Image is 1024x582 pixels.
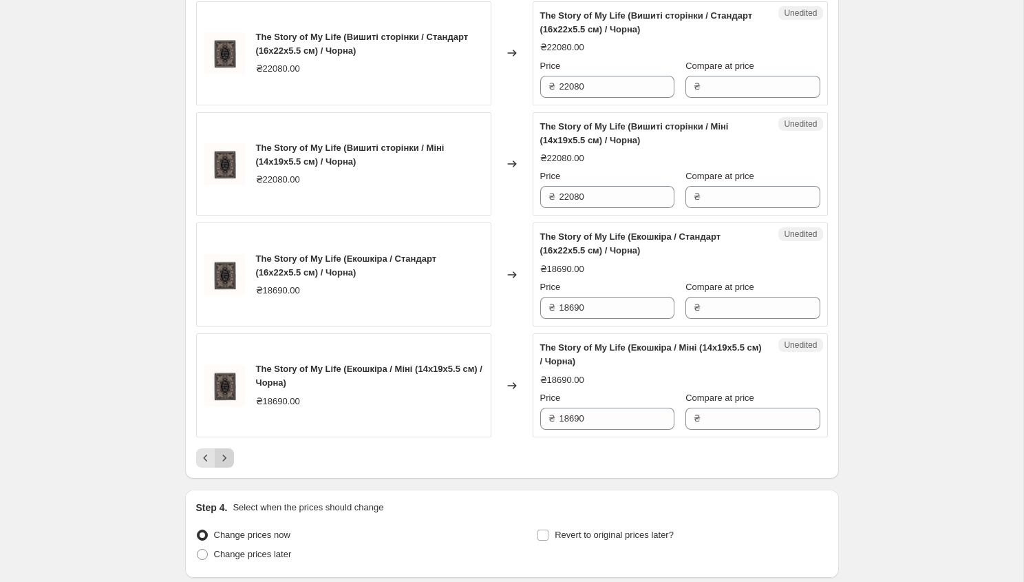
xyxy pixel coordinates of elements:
[256,253,437,278] span: The Story of My Life (Екошкіра / Стандарт (16x22x5.5 см) / Чорна)
[256,63,300,74] span: ₴22080.00
[555,530,674,540] span: Revert to original prices later?
[256,285,300,295] span: ₴18690.00
[540,282,561,292] span: Price
[256,174,300,185] span: ₴22080.00
[540,10,753,34] span: The Story of My Life (Вишиті сторінки / Стандарт (16x22x5.5 см) / Чорна)
[196,448,234,468] nav: Pagination
[214,530,290,540] span: Change prices now
[233,501,383,515] p: Select when the prices should change
[694,413,701,424] span: ₴
[685,171,754,181] span: Compare at price
[196,501,228,515] h2: Step 4.
[196,448,215,468] button: Previous
[540,393,561,403] span: Price
[540,61,561,71] span: Price
[694,191,701,202] span: ₴
[540,153,584,163] span: ₴22080.00
[540,42,584,52] span: ₴22080.00
[540,171,561,181] span: Price
[784,8,817,19] span: Unedited
[204,365,245,406] img: CaptureOneCatalog3862_80x.jpg
[784,229,817,240] span: Unedited
[784,118,817,129] span: Unedited
[256,364,482,388] span: The Story of My Life (Екошкіра / Міні (14x19x5.5 см) / Чорна)
[215,448,234,468] button: Next
[204,143,245,185] img: CaptureOneCatalog3862_80x.jpg
[204,254,245,295] img: CaptureOneCatalog3862_80x.jpg
[694,81,701,92] span: ₴
[548,191,555,202] span: ₴
[548,413,555,424] span: ₴
[540,121,729,145] span: The Story of My Life (Вишиті сторінки / Міні (14x19x5.5 см) / Чорна)
[685,282,754,292] span: Compare at price
[548,81,555,92] span: ₴
[685,393,754,403] span: Compare at price
[256,396,300,406] span: ₴18690.00
[784,340,817,351] span: Unedited
[694,302,701,313] span: ₴
[204,32,245,74] img: CaptureOneCatalog3862_80x.jpg
[256,143,445,167] span: The Story of My Life (Вишиті сторінки / Міні (14x19x5.5 см) / Чорна)
[685,61,754,71] span: Compare at price
[540,231,721,256] span: The Story of My Life (Екошкіра / Стандарт (16x22x5.5 см) / Чорна)
[540,264,584,274] span: ₴18690.00
[548,302,555,313] span: ₴
[540,375,584,385] span: ₴18690.00
[214,549,292,559] span: Change prices later
[540,342,762,366] span: The Story of My Life (Екошкіра / Міні (14x19x5.5 см) / Чорна)
[256,32,469,56] span: The Story of My Life (Вишиті сторінки / Стандарт (16x22x5.5 см) / Чорна)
